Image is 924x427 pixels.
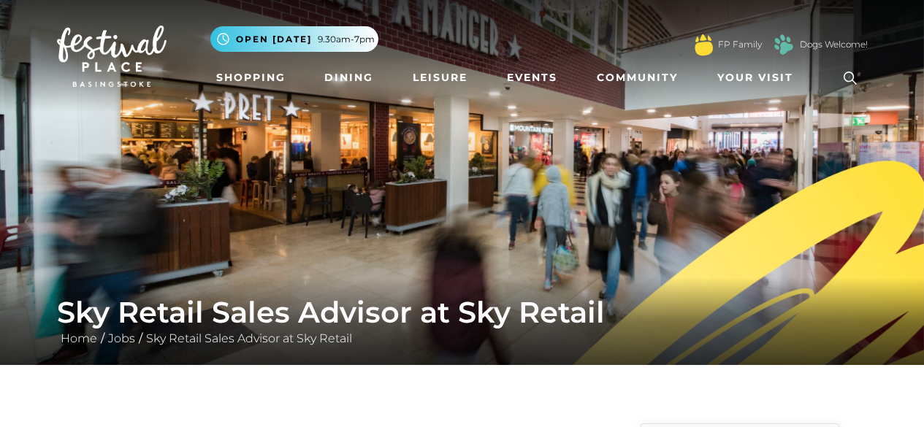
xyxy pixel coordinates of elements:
[407,64,473,91] a: Leisure
[210,64,291,91] a: Shopping
[210,26,378,52] button: Open [DATE] 9.30am-7pm
[318,33,375,46] span: 9.30am-7pm
[236,33,312,46] span: Open [DATE]
[57,295,868,330] h1: Sky Retail Sales Advisor at Sky Retail
[501,64,563,91] a: Events
[57,331,101,345] a: Home
[57,26,167,87] img: Festival Place Logo
[711,64,806,91] a: Your Visit
[800,38,868,51] a: Dogs Welcome!
[142,331,356,345] a: Sky Retail Sales Advisor at Sky Retail
[718,38,762,51] a: FP Family
[318,64,379,91] a: Dining
[591,64,684,91] a: Community
[717,70,793,85] span: Your Visit
[46,295,879,347] div: / /
[104,331,139,345] a: Jobs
